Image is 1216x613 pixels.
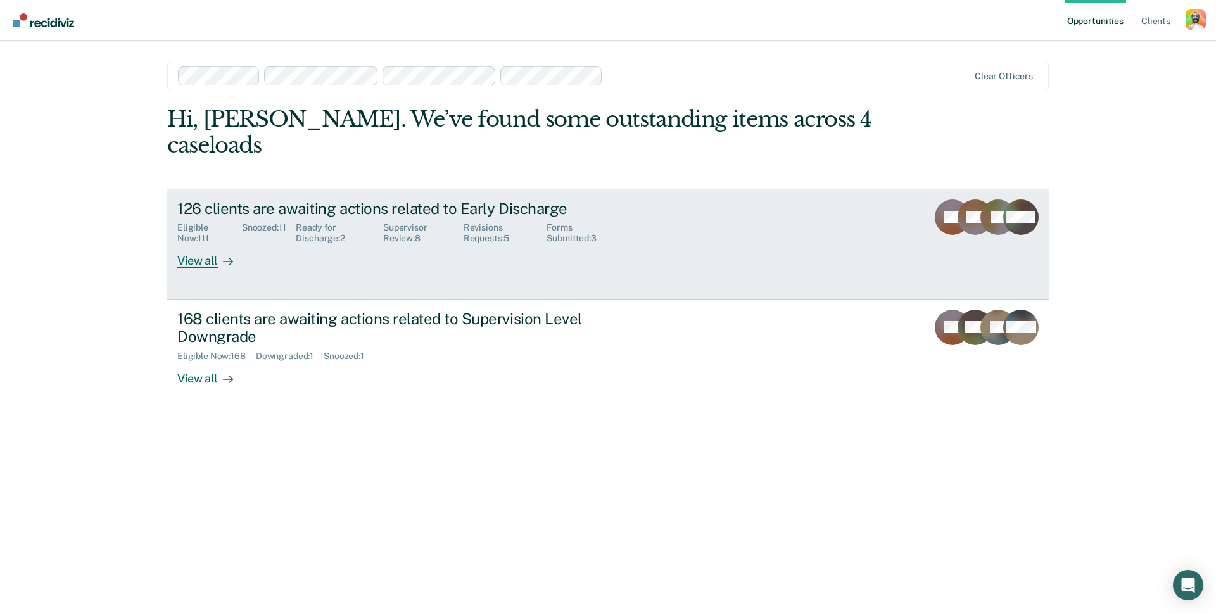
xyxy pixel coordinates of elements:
div: Open Intercom Messenger [1173,570,1203,600]
div: Snoozed : 1 [324,351,374,362]
div: Snoozed : 11 [242,222,296,244]
div: Supervisor Review : 8 [383,222,464,244]
div: Downgraded : 1 [256,351,324,362]
div: View all [177,362,248,386]
div: 126 clients are awaiting actions related to Early Discharge [177,199,622,218]
div: Hi, [PERSON_NAME]. We’ve found some outstanding items across 4 caseloads [167,106,873,158]
div: Eligible Now : 111 [177,222,242,244]
div: 168 clients are awaiting actions related to Supervision Level Downgrade [177,310,622,346]
div: Eligible Now : 168 [177,351,256,362]
a: 126 clients are awaiting actions related to Early DischargeEligible Now:111Snoozed:11Ready for Di... [167,189,1049,300]
a: 168 clients are awaiting actions related to Supervision Level DowngradeEligible Now:168Downgraded... [167,300,1049,417]
div: Clear officers [975,71,1033,82]
div: Revisions Requests : 5 [464,222,547,244]
div: Forms Submitted : 3 [547,222,622,244]
div: View all [177,244,248,269]
button: Profile dropdown button [1186,9,1206,30]
div: Ready for Discharge : 2 [296,222,383,244]
img: Recidiviz [13,13,74,27]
